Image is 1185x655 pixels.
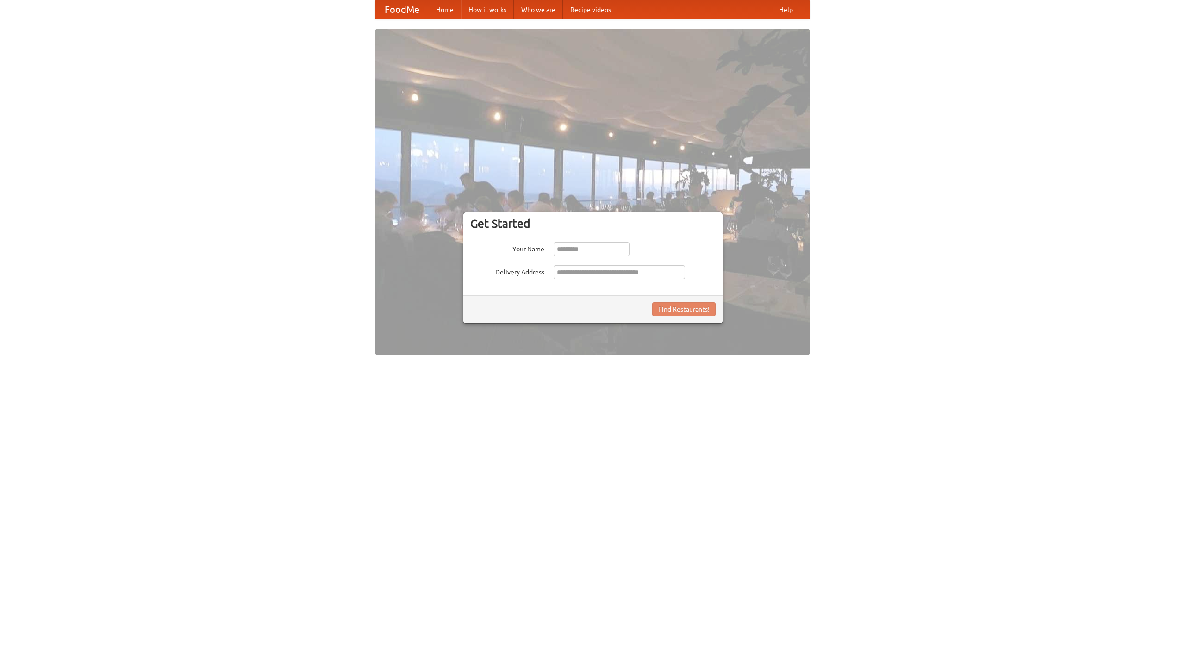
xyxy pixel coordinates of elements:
a: Recipe videos [563,0,618,19]
a: Who we are [514,0,563,19]
label: Your Name [470,242,544,254]
a: Help [772,0,800,19]
button: Find Restaurants! [652,302,716,316]
a: How it works [461,0,514,19]
label: Delivery Address [470,265,544,277]
a: FoodMe [375,0,429,19]
a: Home [429,0,461,19]
h3: Get Started [470,217,716,231]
